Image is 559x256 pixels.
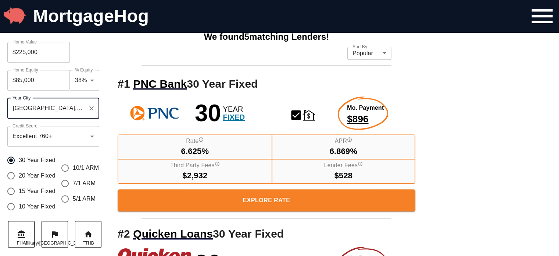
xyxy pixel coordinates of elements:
span: 10/1 ARM [73,164,99,172]
img: See more rates from PNC Bank! [118,101,191,126]
span: Mo. Payment [347,104,384,112]
input: Home Equity [7,70,70,91]
span: Explore Rate [123,195,409,206]
span: 5/1 ARM [73,194,96,203]
img: MortgageHog Logo [4,4,26,27]
span: YEAR [223,105,245,113]
svg: Interest Rate "rate", reflects the cost of borrowing. If the interest rate is 3% and your loan is... [198,137,204,142]
div: 38% [70,70,99,91]
button: Explore Rate [118,189,415,211]
a: PNC Bank Logo [118,101,195,126]
div: gender [7,147,103,220]
span: 15 Year Fixed [19,187,55,196]
a: PNC Bank [133,78,187,90]
a: Explore More About this Rate Product [118,189,415,211]
span: 30 [195,101,221,125]
span: 10 Year Fixed [19,202,55,211]
span: 30 Year Fixed [19,156,55,165]
label: APR [335,137,352,145]
label: Rate [186,137,204,145]
span: See more rates from Quicken Loans! [133,228,213,240]
svg: Lender fees include all fees paid directly to the lender for funding your mortgage. Lender fees i... [358,161,363,166]
svg: Third party fees include fees and taxes paid to non lender entities to facilitate the closing of ... [215,161,220,166]
span: FHA [17,240,26,246]
span: $528 [334,170,353,181]
span: Military/[GEOGRAPHIC_DATA] [24,240,86,246]
span: 7/1 ARM [73,179,96,188]
h2: # 1 30 Year Fixed [118,76,415,92]
span: 20 Year Fixed [19,171,55,180]
a: Quicken Loans [133,228,213,240]
svg: Annual Percentage Rate - The interest rate on the loan if lender fees were averaged into each mon... [347,137,352,142]
span: FIXED [223,113,245,121]
label: Lender Fees [324,161,363,170]
label: Third Party Fees [170,161,220,170]
div: Popular [347,46,391,60]
a: Explore More about this rate product [347,104,384,126]
svg: Conventional Mortgage [290,109,302,122]
span: See more rates from PNC Bank! [133,78,187,90]
a: MortgageHog [33,6,149,26]
input: Home Value [7,42,70,63]
div: Excellent 760+ [7,126,99,147]
span: 6.625% [181,145,209,157]
span: 6.869% [330,145,358,157]
span: $896 [347,112,384,126]
span: $2,932 [182,170,207,181]
span: We found 5 matching Lenders! [204,31,329,43]
h2: # 2 30 Year Fixed [118,226,415,242]
button: Clear [86,103,97,113]
svg: Home Refinance [302,109,315,122]
span: FTHB [82,240,94,246]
